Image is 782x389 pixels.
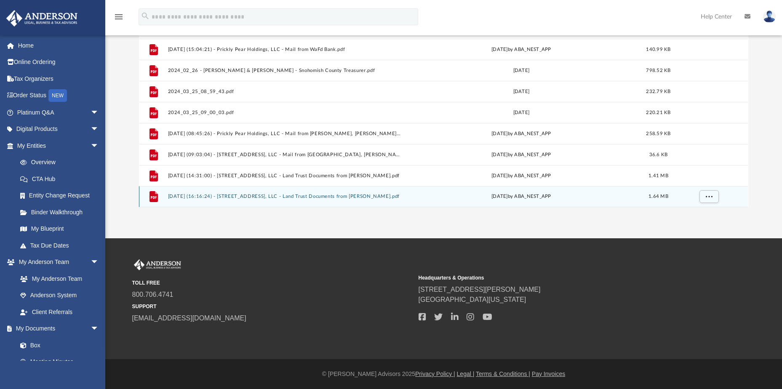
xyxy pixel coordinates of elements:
[12,154,112,171] a: Overview
[457,370,475,377] a: Legal |
[646,68,671,73] span: 798.52 KB
[141,11,150,21] i: search
[763,11,776,23] img: User Pic
[12,171,112,187] a: CTA Hub
[132,279,413,287] small: TOLL FREE
[114,16,124,22] a: menu
[12,221,107,237] a: My Blueprint
[646,131,671,136] span: 258.59 KB
[405,193,638,200] div: [DATE] by ABA_NEST_APP
[168,47,401,52] button: [DATE] (15:04:21) - Prickly Pear Holdings, LLC - Mail from WaFd Bank.pdf
[646,47,671,52] span: 140.99 KB
[649,173,668,178] span: 1.41 MB
[91,137,107,155] span: arrow_drop_down
[6,320,107,337] a: My Documentsarrow_drop_down
[91,254,107,271] span: arrow_drop_down
[48,89,67,102] div: NEW
[6,87,112,104] a: Order StatusNEW
[168,131,401,136] button: [DATE] (08:45:26) - Prickly Pear Holdings, LLC - Mail from [PERSON_NAME], [PERSON_NAME].pdf
[91,121,107,138] span: arrow_drop_down
[649,152,668,157] span: 36.6 KB
[476,370,530,377] a: Terms & Conditions |
[168,152,401,157] button: [DATE] (09:03:04) - [STREET_ADDRESS], LLC - Mail from [GEOGRAPHIC_DATA], [PERSON_NAME], Antes [PE...
[12,237,112,254] a: Tax Due Dates
[532,370,565,377] a: Pay Invoices
[12,204,112,221] a: Binder Walkthrough
[6,54,112,71] a: Online Ordering
[6,104,112,121] a: Platinum Q&Aarrow_drop_down
[12,270,103,287] a: My Anderson Team
[405,88,638,96] div: [DATE]
[405,67,638,75] div: [DATE]
[6,254,107,271] a: My Anderson Teamarrow_drop_down
[405,46,638,53] div: [DATE] by ABA_NEST_APP
[132,314,246,322] a: [EMAIL_ADDRESS][DOMAIN_NAME]
[699,190,719,203] button: More options
[6,37,112,54] a: Home
[114,12,124,22] i: menu
[419,296,526,303] a: [GEOGRAPHIC_DATA][US_STATE]
[12,187,112,204] a: Entity Change Request
[168,68,401,73] button: 2024_02_26 - [PERSON_NAME] & [PERSON_NAME] - Snohomish County Treasurer.pdf
[649,194,668,199] span: 1.64 MB
[419,274,699,282] small: Headquarters & Operations
[646,110,671,115] span: 220.21 KB
[415,370,455,377] a: Privacy Policy |
[12,354,107,370] a: Meeting Minutes
[168,173,401,179] button: [DATE] (14:31:00) - [STREET_ADDRESS], LLC - Land Trust Documents from [PERSON_NAME].pdf
[91,320,107,338] span: arrow_drop_down
[6,137,112,154] a: My Entitiesarrow_drop_down
[139,33,748,207] div: grid
[168,110,401,115] button: 2024_03_25_09_00_03.pdf
[168,194,401,199] button: [DATE] (16:16:24) - [STREET_ADDRESS], LLC - Land Trust Documents from [PERSON_NAME].pdf
[132,259,183,270] img: Anderson Advisors Platinum Portal
[105,370,782,378] div: © [PERSON_NAME] Advisors 2025
[4,10,80,27] img: Anderson Advisors Platinum Portal
[405,109,638,117] div: [DATE]
[6,70,112,87] a: Tax Organizers
[12,337,103,354] a: Box
[12,287,107,304] a: Anderson System
[168,89,401,94] button: 2024_03_25_08_59_43.pdf
[405,172,638,180] div: [DATE] by ABA_NEST_APP
[405,151,638,159] div: [DATE] by ABA_NEST_APP
[646,89,671,94] span: 232.79 KB
[6,121,112,138] a: Digital Productsarrow_drop_down
[419,286,541,293] a: [STREET_ADDRESS][PERSON_NAME]
[132,291,173,298] a: 800.706.4741
[91,104,107,121] span: arrow_drop_down
[132,303,413,310] small: SUPPORT
[12,304,107,320] a: Client Referrals
[405,130,638,138] div: [DATE] by ABA_NEST_APP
